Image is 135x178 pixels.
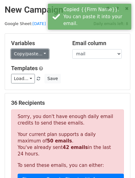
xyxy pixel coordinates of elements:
h5: Variables [11,40,63,47]
a: Templates [11,65,38,71]
h2: New Campaign [5,5,130,15]
a: Load... [11,74,35,83]
button: Save [44,74,61,83]
h5: 36 Recipients [11,100,124,106]
iframe: Chat Widget [104,148,135,178]
h5: Email column [72,40,124,47]
p: Your current plan supports a daily maximum of . You've already sent in the last 24 hours. [18,131,117,157]
small: Google Sheet: [5,21,46,26]
a: [DATE] [32,21,46,26]
p: Sorry, you don't have enough daily email credits to send these emails. [18,113,117,126]
p: To send these emails, you can either: [18,162,117,169]
strong: 42 emails [63,145,88,150]
div: Copied {{Firm Name}}. You can paste it into your email. [63,6,129,27]
strong: 50 emails [47,138,72,144]
a: Copy/paste... [11,49,49,59]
